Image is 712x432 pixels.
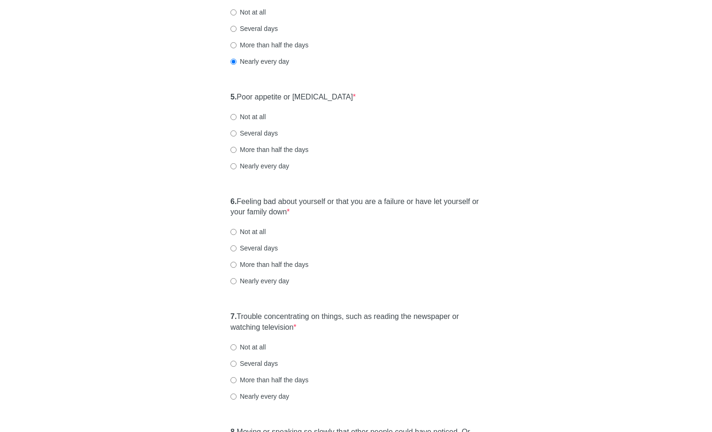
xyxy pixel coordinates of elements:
[230,114,237,120] input: Not at all
[230,361,237,367] input: Several days
[230,359,278,368] label: Several days
[230,344,237,350] input: Not at all
[230,129,278,138] label: Several days
[230,375,308,385] label: More than half the days
[230,59,237,65] input: Nearly every day
[230,145,308,154] label: More than half the days
[230,112,266,121] label: Not at all
[230,227,266,236] label: Not at all
[230,278,237,284] input: Nearly every day
[230,9,237,15] input: Not at all
[230,311,482,333] label: Trouble concentrating on things, such as reading the newspaper or watching television
[230,24,278,33] label: Several days
[230,197,237,205] strong: 6.
[230,260,308,269] label: More than half the days
[230,312,237,320] strong: 7.
[230,276,289,286] label: Nearly every day
[230,130,237,136] input: Several days
[230,42,237,48] input: More than half the days
[230,392,289,401] label: Nearly every day
[230,377,237,383] input: More than half the days
[230,92,356,103] label: Poor appetite or [MEDICAL_DATA]
[230,8,266,17] label: Not at all
[230,40,308,50] label: More than half the days
[230,394,237,400] input: Nearly every day
[230,163,237,169] input: Nearly every day
[230,243,278,253] label: Several days
[230,197,482,218] label: Feeling bad about yourself or that you are a failure or have let yourself or your family down
[230,161,289,171] label: Nearly every day
[230,147,237,153] input: More than half the days
[230,229,237,235] input: Not at all
[230,262,237,268] input: More than half the days
[230,245,237,251] input: Several days
[230,57,289,66] label: Nearly every day
[230,26,237,32] input: Several days
[230,93,237,101] strong: 5.
[230,342,266,352] label: Not at all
